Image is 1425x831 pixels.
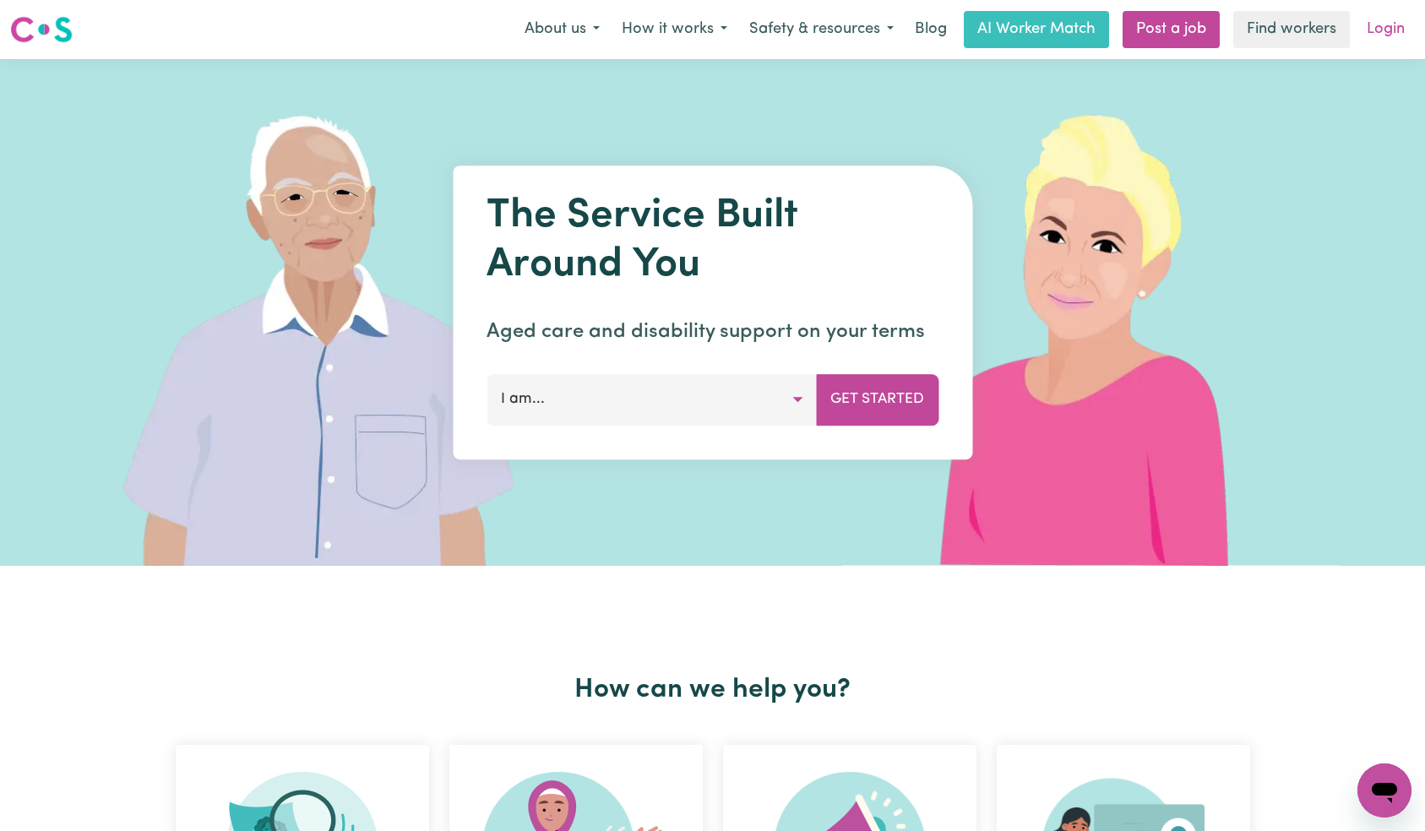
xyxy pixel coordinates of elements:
button: How it works [611,12,738,47]
a: AI Worker Match [964,11,1109,48]
a: Login [1357,11,1415,48]
h2: How can we help you? [166,674,1260,706]
a: Find workers [1233,11,1350,48]
iframe: Button to launch messaging window [1357,763,1411,817]
a: Careseekers logo [10,10,73,49]
a: Blog [905,11,957,48]
button: I am... [487,374,817,425]
button: Safety & resources [738,12,905,47]
img: Careseekers logo [10,14,73,45]
p: Aged care and disability support on your terms [487,317,938,347]
button: About us [514,12,611,47]
a: Post a job [1123,11,1220,48]
button: Get Started [816,374,938,425]
h1: The Service Built Around You [487,193,938,290]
